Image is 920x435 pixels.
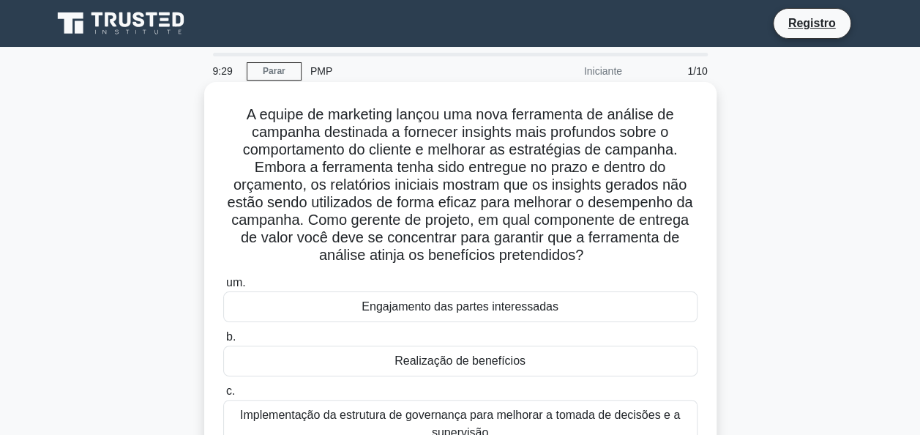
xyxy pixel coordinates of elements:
div: 9:29 [204,56,247,86]
div: Realização de benefícios [223,346,698,376]
span: b. [226,330,236,343]
div: Engajamento das partes interessadas [223,291,698,322]
div: 1/10 [631,56,717,86]
div: PMP [302,56,503,86]
span: c. [226,384,235,397]
span: um. [226,276,246,289]
a: Parar [247,62,302,81]
div: Iniciante [503,56,631,86]
font: A equipe de marketing lançou uma nova ferramenta de análise de campanha destinada a fornecer insi... [228,106,693,263]
a: Registro [779,14,845,32]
